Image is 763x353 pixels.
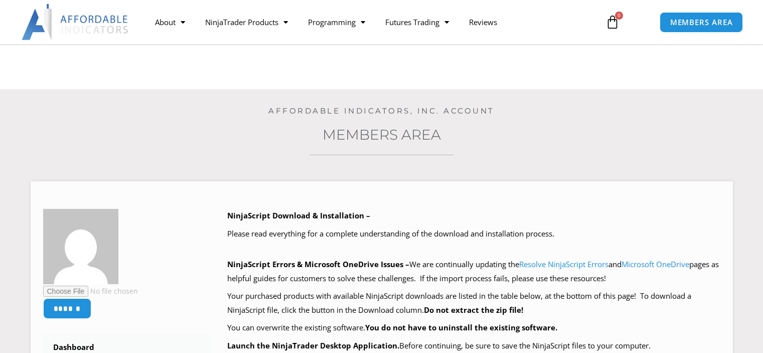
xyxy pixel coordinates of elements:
[227,259,409,269] b: NinjaScript Errors & Microsoft OneDrive Issues –
[22,4,129,40] img: LogoAI | Affordable Indicators – NinjaTrader
[670,19,733,26] span: MEMBERS AREA
[227,339,720,353] p: Before continuing, be sure to save the NinjaScript files to your computer.
[424,305,523,315] b: Do not extract the zip file!
[298,11,375,34] a: Programming
[43,209,118,284] img: bfdd41abd455f9c8be54ee2595c8b69cea261b7dbb9357fb2cb9995c89f598ba
[519,259,608,269] a: Resolve NinjaScript Errors
[195,11,298,34] a: NinjaTrader Products
[227,289,720,317] p: Your purchased products with available NinjaScript downloads are listed in the table below, at th...
[145,11,195,34] a: About
[590,8,635,37] a: 0
[660,12,743,33] a: MEMBERS AREA
[268,106,495,115] a: Affordable Indicators, Inc. Account
[227,258,720,286] p: We are continually updating the and pages as helpful guides for customers to solve these challeng...
[227,227,720,241] p: Please read everything for a complete understanding of the download and installation process.
[227,210,370,220] b: NinjaScript Download & Installation –
[145,11,595,34] nav: Menu
[227,321,720,335] p: You can overwrite the existing software.
[365,322,557,332] b: You do not have to uninstall the existing software.
[459,11,507,34] a: Reviews
[227,340,399,350] b: Launch the NinjaTrader Desktop Application.
[615,12,623,20] span: 0
[622,259,689,269] a: Microsoft OneDrive
[375,11,459,34] a: Futures Trading
[323,126,441,143] a: Members Area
